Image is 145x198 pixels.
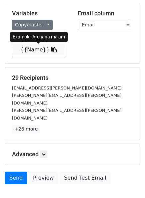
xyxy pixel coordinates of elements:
h5: 29 Recipients [12,74,133,81]
a: {{Name}} [12,44,65,55]
h5: Variables [12,10,68,17]
a: Preview [29,172,58,184]
a: +26 more [12,125,40,133]
a: Send [5,172,27,184]
h5: Email column [78,10,133,17]
div: Example: Archana ma'am [10,32,68,42]
a: Send Test Email [60,172,110,184]
iframe: Chat Widget [112,166,145,198]
small: [PERSON_NAME][EMAIL_ADDRESS][PERSON_NAME][DOMAIN_NAME] [12,93,121,106]
h5: Advanced [12,151,133,158]
a: Copy/paste... [12,20,53,30]
small: [PERSON_NAME][EMAIL_ADDRESS][PERSON_NAME][DOMAIN_NAME] [12,108,121,121]
small: [EMAIL_ADDRESS][PERSON_NAME][DOMAIN_NAME] [12,85,122,90]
